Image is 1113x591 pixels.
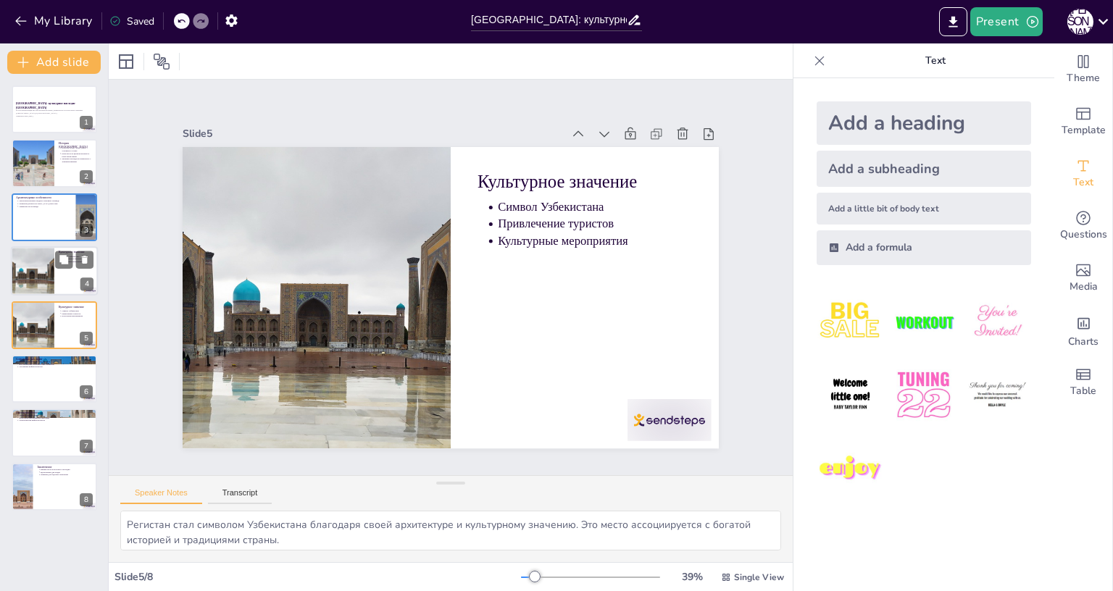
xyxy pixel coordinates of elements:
img: 4.jpeg [817,361,884,429]
p: Восстановление архитектурных элементов [19,363,93,366]
p: Привлечение туристов [62,312,93,315]
span: Questions [1060,227,1107,243]
div: 6 [80,385,93,398]
div: 3 [80,224,93,237]
p: Значение площади не изменилось с течением времени [62,157,93,162]
input: Insert title [471,9,627,30]
p: Символ Узбекистана [62,309,93,312]
div: 8 [80,493,93,506]
img: 5.jpeg [890,361,957,429]
div: Add a formula [817,230,1031,265]
div: Add ready made slides [1054,96,1112,148]
img: 2.jpeg [890,288,957,356]
div: 2 [12,139,97,187]
p: Сохранение наследия [16,357,93,361]
p: Элементы [DEMOGRAPHIC_DATA] искусства [19,202,71,205]
div: Add a little bit of body text [817,193,1031,225]
p: Generated with [URL] [16,114,93,117]
button: Duplicate Slide [55,251,72,269]
p: Культурные мероприятия и выставки [19,416,93,419]
div: Change the overall theme [1054,43,1112,96]
span: Theme [1067,70,1100,86]
p: Привлечение туристов [62,258,94,261]
p: Культурное значение [527,214,703,377]
p: Культурные мероприятия [505,275,661,417]
div: Add charts and graphs [1054,304,1112,356]
span: Position [153,53,170,70]
div: 2 [80,170,93,183]
p: Символ Узбекистана [528,251,683,393]
img: 6.jpeg [964,361,1031,429]
div: Add images, graphics, shapes or video [1054,252,1112,304]
img: 1.jpeg [817,288,884,356]
p: Посещение Регистана [16,411,93,415]
div: 7 [80,440,93,453]
div: 4 [11,246,98,295]
button: А [PERSON_NAME] [1067,7,1093,36]
div: Add a table [1054,356,1112,408]
p: Значение для будущих поколений [41,473,93,476]
p: Важная часть культурного наследия [41,468,93,471]
p: Символ Узбекистана [62,255,94,258]
div: 39 % [675,570,709,584]
p: Культурное значение [59,250,93,254]
p: В этой презентации мы рассмотрим историю, архитектуру и культурное значение [GEOGRAPHIC_DATA] в [... [16,109,93,114]
div: Layout [114,50,138,73]
img: 3.jpeg [964,288,1031,356]
p: Text [831,43,1040,78]
p: Культурные мероприятия [62,261,94,264]
div: Add text boxes [1054,148,1112,200]
button: Export to PowerPoint [939,7,967,36]
textarea: Регистан стал символом Узбекистана благодаря своей архитектуре и культурному значению. Это место ... [120,511,781,550]
p: Уникальность площади [19,205,71,208]
span: Template [1062,122,1106,138]
button: My Library [11,9,99,33]
button: Delete Slide [76,251,93,269]
p: Открыто для посещения [19,414,93,417]
div: 8 [12,463,97,511]
div: 1 [12,85,97,133]
div: 5 [80,332,93,345]
span: Table [1070,383,1096,399]
p: Привлечение туристов [516,263,672,405]
button: Transcript [208,488,272,504]
p: Туристическая инфраструктура [19,419,93,422]
strong: [GEOGRAPHIC_DATA]: культурное наследие [GEOGRAPHIC_DATA] [16,102,75,109]
button: Present [970,7,1043,36]
div: Add a heading [817,101,1031,145]
button: Speaker Notes [120,488,202,504]
span: Single View [734,571,784,583]
div: 7 [12,408,97,456]
p: [GEOGRAPHIC_DATA] была основана в 15 веке [62,146,93,151]
p: Архитектурные особенности [16,196,72,200]
span: Media [1070,279,1098,295]
button: Add slide [7,51,101,74]
p: Культурное значение [59,304,93,309]
p: Регистан стал центром научной и культурной жизни [62,152,93,157]
p: История [GEOGRAPHIC_DATA] [59,141,93,148]
span: Text [1073,175,1093,190]
div: 3 [12,193,97,241]
p: Вдохновение для людей [41,471,93,474]
div: 6 [12,355,97,403]
div: Saved [109,14,154,28]
div: А [PERSON_NAME] [1067,9,1093,35]
p: Улучшение инфраструктуры [19,366,93,369]
div: Add a subheading [817,151,1031,187]
div: 4 [80,278,93,291]
img: 7.jpeg [817,435,884,503]
div: 1 [80,116,93,129]
div: Slide 5 / 8 [114,570,521,584]
p: Работы по сохранению и реставрации [19,360,93,363]
div: 5 [12,301,97,349]
div: Get real-time input from your audience [1054,200,1112,252]
span: Charts [1068,334,1099,350]
p: Три величественных медресе окружают площадь [19,199,71,202]
p: Заключение [37,464,93,469]
p: Культурные мероприятия [62,314,93,317]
